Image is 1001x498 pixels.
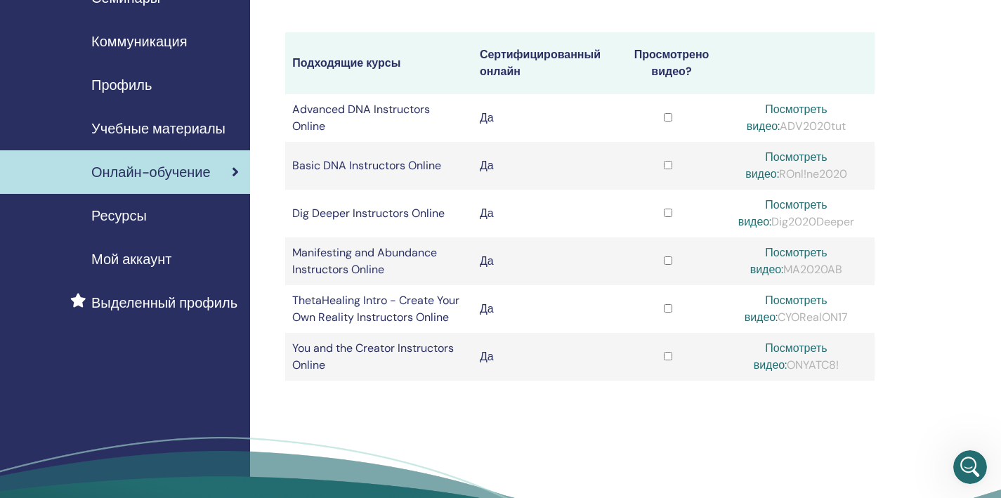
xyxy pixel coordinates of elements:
td: Да [473,285,618,333]
a: Посмотреть видео: [754,341,827,372]
a: Посмотреть видео: [745,293,827,325]
td: Да [473,142,618,190]
button: Добавить вложение [67,391,78,402]
a: Посмотреть видео: [745,150,827,181]
div: MA2020AB [725,244,868,278]
span: Выделенный профиль [91,292,237,313]
span: Мой аккаунт [91,249,171,270]
div: 20 августа [11,218,270,237]
div: Dig2020Deeper [725,197,868,230]
td: ThetaHealing Intro - Create Your Own Reality Instructors Online [285,285,473,333]
div: Elena говорит… [11,237,270,320]
button: Средство выбора GIF-файла [44,391,55,402]
div: Sorry, as a bot I couldn’t find an answer for that. [11,320,230,364]
td: Да [473,190,618,237]
td: Да [473,94,618,142]
th: Подходящие курсы [285,32,473,94]
span: Профиль [91,74,152,96]
div: Hello. I can't watch the tutorial for the online course "You and the Creator" because my password... [62,245,259,300]
div: Profile image for ThetaHealing [40,8,63,30]
td: Да [473,237,618,285]
span: Учебные материалы [91,118,225,139]
a: Посмотреть видео: [738,197,827,229]
div: CYORealON17 [725,292,868,326]
iframe: Intercom live chat [953,450,987,484]
div: Hello. I can't watch the tutorial for the online course "You and the Creator" because my password... [51,237,270,308]
td: Advanced DNA Instructors Online [285,94,473,142]
textarea: Ваше сообщение... [12,361,269,385]
th: Сертифицированный онлайн [473,32,618,94]
div: ADV2020tut [725,101,868,135]
div: ROnl!ne2020 [725,149,868,183]
td: You and the Creator Instructors Online [285,333,473,381]
td: Manifesting and Abundance Instructors Online [285,237,473,285]
button: Средство выбора эмодзи [22,391,33,402]
button: Главная [220,6,247,32]
a: Посмотреть видео: [750,245,827,277]
th: Просмотрено видео? [618,32,718,94]
span: Ресурсы [91,205,147,226]
div: You have a new login experience! Thetahealing now uses email as your user ID. To log in, just ent... [43,58,255,192]
span: Коммуникация [91,31,187,52]
button: go back [9,6,36,32]
div: Закрыть [247,6,272,31]
p: Был в сети 11 ч назад [68,18,175,32]
td: Да [473,333,618,381]
div: Operator говорит… [11,320,270,365]
span: Онлайн-обучение [91,162,211,183]
h1: ThetaHealing [68,7,142,18]
button: Отправить сообщение… [241,385,263,407]
div: Sorry, as a bot I couldn’t find an answer for that. [22,328,219,355]
td: Dig Deeper Instructors Online [285,190,473,237]
td: Basic DNA Instructors Online [285,142,473,190]
div: ONYATC8! [725,340,868,374]
a: Посмотреть видео: [747,102,827,133]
